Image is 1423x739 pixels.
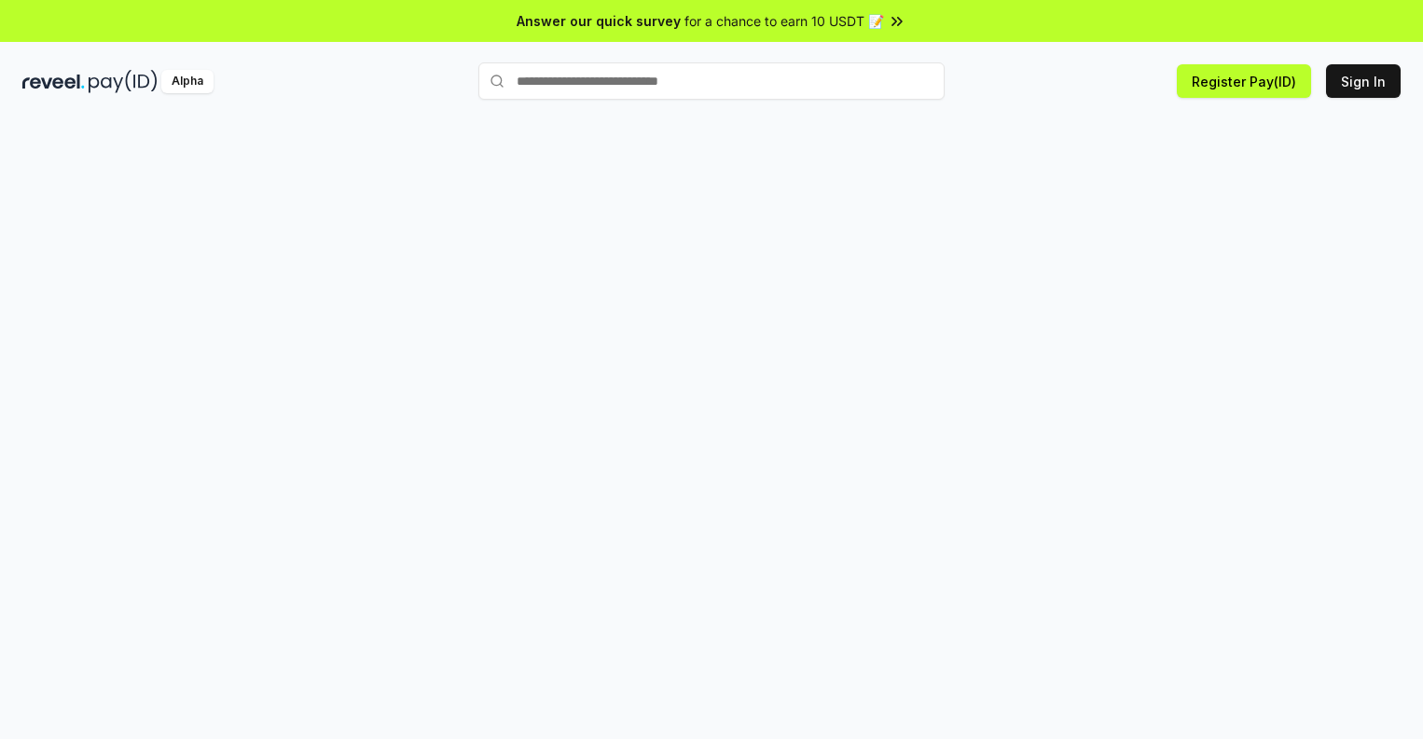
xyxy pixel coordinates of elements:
[1326,64,1401,98] button: Sign In
[517,11,681,31] span: Answer our quick survey
[161,70,214,93] div: Alpha
[684,11,884,31] span: for a chance to earn 10 USDT 📝
[22,70,85,93] img: reveel_dark
[89,70,158,93] img: pay_id
[1177,64,1311,98] button: Register Pay(ID)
